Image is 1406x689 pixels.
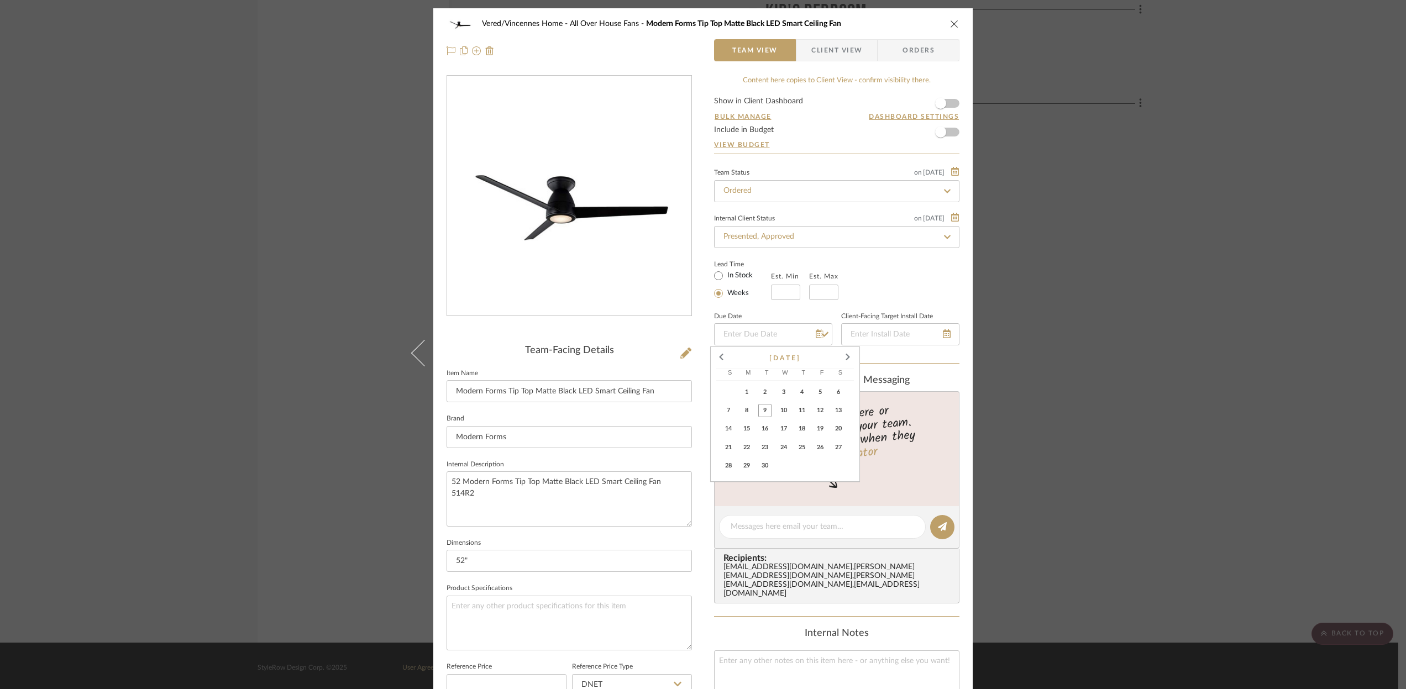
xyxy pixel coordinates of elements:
[769,353,801,364] span: [DATE]
[777,422,790,435] span: 17
[795,386,809,399] span: 4
[868,112,959,122] button: Dashboard Settings
[447,345,692,357] div: Team-Facing Details
[721,458,739,476] button: September 28, 2025
[758,422,772,435] span: 16
[832,441,845,454] span: 27
[758,459,772,472] span: 30
[714,112,772,122] button: Bulk Manage
[740,459,753,472] span: 29
[832,386,845,399] span: 6
[831,403,849,421] button: September 13, 2025
[841,323,959,345] input: Enter Install Date
[776,403,794,421] button: September 10, 2025
[739,440,757,458] button: September 22, 2025
[801,369,805,376] span: T
[782,369,788,376] span: W
[740,386,753,399] span: 1
[447,119,691,274] img: 4a5efd95-f2b6-4acf-9001-5179eabfa280_436x436.jpg
[814,404,827,417] span: 12
[482,20,570,28] span: Vered/Vincennes Home
[723,553,954,563] span: Recipients:
[814,441,827,454] span: 26
[795,422,809,435] span: 18
[812,403,831,421] button: September 12, 2025
[777,404,790,417] span: 10
[812,440,831,458] button: September 26, 2025
[776,385,794,403] button: September 3, 2025
[721,422,739,440] button: September 14, 2025
[740,422,753,435] span: 15
[485,46,494,55] img: Remove from project
[777,386,790,399] span: 3
[714,216,775,222] div: Internal Client Status
[811,39,862,61] span: Client View
[777,441,790,454] span: 24
[812,422,831,440] button: September 19, 2025
[722,422,735,435] span: 14
[740,404,753,417] span: 8
[814,386,827,399] span: 5
[758,422,776,440] button: September 16, 2025
[922,214,946,222] span: [DATE]
[570,20,646,28] span: All Over House Fans
[776,422,794,440] button: September 17, 2025
[922,169,946,176] span: [DATE]
[447,426,692,448] input: Enter Brand
[725,271,753,281] label: In Stock
[572,664,633,670] label: Reference Price Type
[447,416,464,422] label: Brand
[447,664,492,670] label: Reference Price
[447,371,478,376] label: Item Name
[832,404,845,417] span: 13
[949,19,959,29] button: close
[758,386,772,399] span: 2
[722,459,735,472] span: 28
[714,323,832,345] input: Enter Due Date
[758,404,772,417] span: 9
[447,540,481,546] label: Dimensions
[795,441,809,454] span: 25
[831,422,849,440] button: September 20, 2025
[447,462,504,467] label: Internal Description
[831,440,849,458] button: September 27, 2025
[794,440,812,458] button: September 25, 2025
[765,369,769,376] span: T
[722,404,735,417] span: 7
[725,288,749,298] label: Weeks
[831,385,849,403] button: September 6, 2025
[722,441,735,454] span: 21
[914,169,922,176] span: on
[447,13,473,35] img: 4a5efd95-f2b6-4acf-9001-5179eabfa280_48x40.jpg
[714,226,959,248] input: Type to Search…
[714,259,771,269] label: Lead Time
[776,440,794,458] button: September 24, 2025
[890,39,947,61] span: Orders
[771,272,799,280] label: Est. Min
[714,269,771,300] mat-radio-group: Select item type
[794,403,812,421] button: September 11, 2025
[723,563,954,598] div: [EMAIL_ADDRESS][DOMAIN_NAME] , [PERSON_NAME][EMAIL_ADDRESS][DOMAIN_NAME] , [PERSON_NAME][EMAIL_AD...
[838,369,842,376] span: S
[646,20,841,28] span: Modern Forms Tip Top Matte Black LED Smart Ceiling Fan
[447,119,691,274] div: 0
[812,385,831,403] button: September 5, 2025
[758,441,772,454] span: 23
[758,403,776,421] button: September 9, 2025
[739,385,757,403] button: September 1, 2025
[739,422,757,440] button: September 15, 2025
[714,170,749,176] div: Team Status
[732,39,778,61] span: Team View
[721,403,739,421] button: September 7, 2025
[914,215,922,222] span: on
[758,440,776,458] button: September 23, 2025
[841,314,933,319] label: Client-Facing Target Install Date
[794,385,812,403] button: September 4, 2025
[447,550,692,572] input: Enter the dimensions of this item
[758,385,776,403] button: September 2, 2025
[809,272,838,280] label: Est. Max
[739,403,757,421] button: September 8, 2025
[714,180,959,202] input: Type to Search…
[794,422,812,440] button: September 18, 2025
[721,440,739,458] button: September 21, 2025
